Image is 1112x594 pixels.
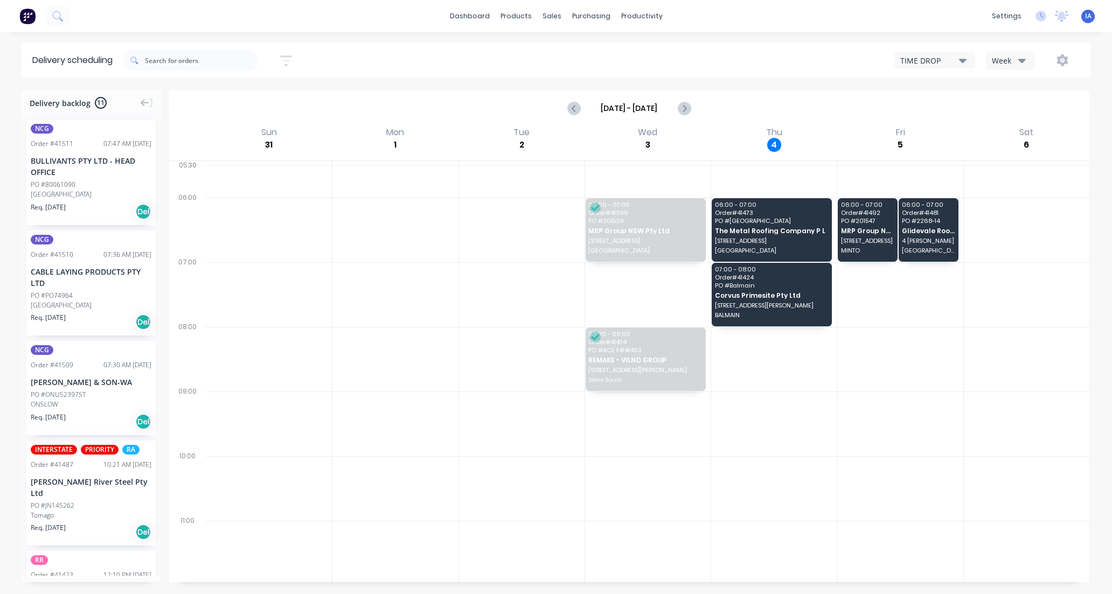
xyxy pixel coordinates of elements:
span: Delivery backlog [30,97,91,109]
span: 06:00 - 07:00 [841,201,894,208]
div: PO #JN145262 [31,501,74,511]
div: Order # 41511 [31,139,73,149]
div: products [495,8,537,24]
div: Tue [510,127,533,138]
div: settings [986,8,1027,24]
div: 1 [388,138,402,152]
div: purchasing [567,8,616,24]
span: The Metal Roofing Company P L [715,227,828,234]
span: MINTO [841,247,894,254]
span: 11 [95,97,107,109]
div: [PERSON_NAME] & SON-WA [31,376,151,388]
span: Req. [DATE] [31,523,66,533]
div: 07:00 [169,256,206,320]
div: Order # 41487 [31,460,73,470]
span: Req. [DATE] [31,413,66,422]
span: 07:00 - 08:00 [715,266,828,272]
div: 5 [893,138,907,152]
span: Order # 41424 [715,274,828,281]
span: MRP Group NSW Pty Ltd [841,227,894,234]
div: Order # 41509 [31,360,73,370]
div: [PERSON_NAME] River Steel Pty Ltd [31,476,151,499]
span: PO # 201547 [841,218,894,224]
span: RR [31,555,48,565]
img: Factory [19,8,36,24]
input: Search for orders [145,50,258,71]
div: 3 [641,138,655,152]
div: sales [537,8,567,24]
div: [GEOGRAPHIC_DATA] [31,301,151,310]
div: productivity [616,8,668,24]
div: 05:30 [169,159,206,191]
div: 12:10 PM [DATE] [103,570,151,580]
span: BALMAIN [715,312,828,318]
span: INTERSTATE [31,445,77,455]
span: Order # 41481 [902,209,955,216]
span: RA [122,445,140,455]
div: BULLIVANTS PTY LTD - HEAD OFFICE [31,155,151,178]
span: Req. [DATE] [31,313,66,323]
span: Order # 41399 [588,209,701,216]
span: 06:00 - 07:00 [588,201,701,208]
div: Order # 41510 [31,250,73,260]
span: 4 [PERSON_NAME] [902,237,955,244]
a: dashboard [444,8,495,24]
div: Thu [763,127,786,138]
span: NCG [31,124,53,134]
span: [STREET_ADDRESS] [588,237,701,244]
span: REMAKE - VILNO GROUP [588,357,701,364]
div: PO #ONU52397ST [31,390,86,400]
div: 07:47 AM [DATE] [103,139,151,149]
div: Week [992,55,1023,66]
div: Mon [383,127,407,138]
span: Sans Souci [588,376,701,383]
div: 10:00 [169,450,206,514]
span: NCG [31,345,53,355]
span: Glidevale Roofing Pty Limited [902,227,955,234]
div: 11:00 [169,514,206,579]
span: [STREET_ADDRESS] [841,237,894,244]
span: IA [1085,11,1092,21]
span: NCG [31,235,53,244]
div: Del [135,414,151,430]
span: Req. [DATE] [31,202,66,212]
div: 6 [1019,138,1033,152]
span: 06:00 - 07:00 [715,201,828,208]
div: CABLE LAYING PRODUCTS PTY LTD [31,266,151,289]
div: Delivery scheduling [22,43,123,78]
div: 2 [515,138,529,152]
div: Fri [893,127,908,138]
div: Sat [1016,127,1037,138]
div: [GEOGRAPHIC_DATA] [31,190,151,199]
div: 08:00 [169,320,206,385]
div: PO #PO74964 [31,291,73,301]
div: Sun [258,127,280,138]
div: ONSLOW [31,400,151,409]
div: 07:36 AM [DATE] [103,250,151,260]
div: 09:00 [169,385,206,450]
div: 4 [767,138,781,152]
span: PO # 201529 [588,218,701,224]
span: PRIORITY [81,445,119,455]
span: PO # [GEOGRAPHIC_DATA] [715,218,828,224]
span: [GEOGRAPHIC_DATA] [902,247,955,254]
div: TIME DROP [900,55,959,66]
span: [STREET_ADDRESS][PERSON_NAME] [588,367,701,373]
div: PO #80061090 [31,180,75,190]
div: 07:30 AM [DATE] [103,360,151,370]
div: Del [135,524,151,540]
div: Wed [635,127,661,138]
span: Order # 41492 [841,209,894,216]
span: Order # 41474 [588,339,701,345]
span: Order # 41473 [715,209,828,216]
span: 08:00 - 09:00 [588,331,701,337]
span: Corvus Primesite Pty Ltd [715,292,828,299]
div: Del [135,204,151,220]
div: 31 [262,138,276,152]
span: PO # Balmain [715,282,828,289]
button: Week [986,51,1034,70]
div: Order # 41423 [31,570,73,580]
span: [STREET_ADDRESS][PERSON_NAME] [715,302,828,309]
span: MRP Group NSW Pty Ltd [588,227,701,234]
button: TIME DROP [894,52,975,68]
